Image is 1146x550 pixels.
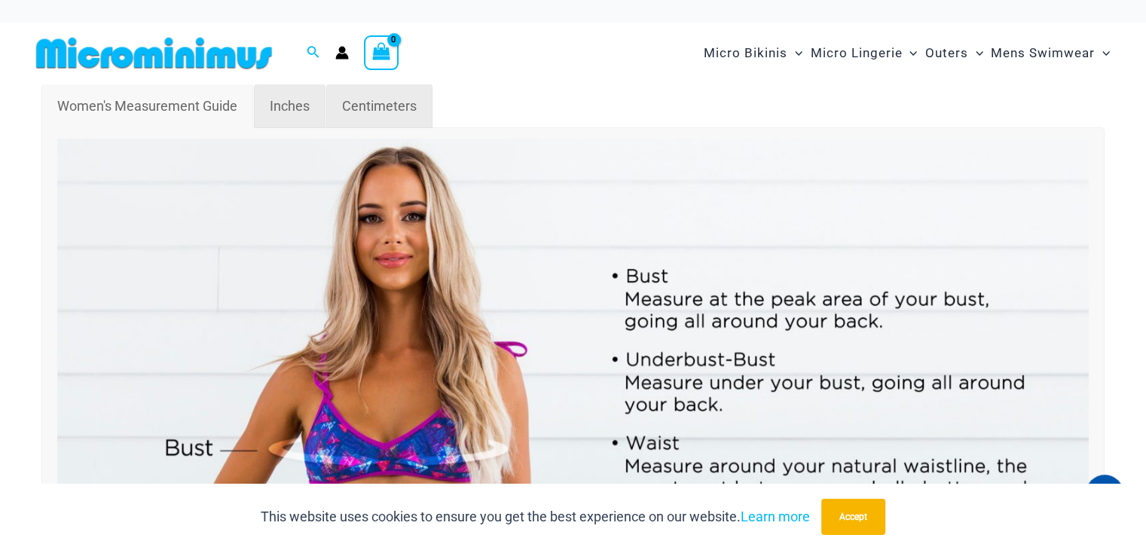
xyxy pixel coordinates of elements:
a: Micro LingerieMenu ToggleMenu Toggle [806,30,921,76]
span: Menu Toggle [968,34,983,72]
span: Menu Toggle [902,34,917,72]
a: Account icon link [335,46,349,60]
span: Mens Swimwear [991,34,1095,72]
span: Women's Measurement Guide [57,98,237,114]
a: Mens SwimwearMenu ToggleMenu Toggle [987,30,1114,76]
nav: Site Navigation [698,28,1116,78]
a: Learn more [741,509,810,524]
a: Centimeters [326,84,432,129]
span: Inches [270,98,310,114]
a: Women's Measurement Guide [41,84,253,129]
span: Outers [925,34,968,72]
span: Menu Toggle [787,34,802,72]
a: View Shopping Cart, empty [364,35,399,70]
a: Search icon link [307,44,320,63]
a: Inches [254,84,325,129]
button: Accept [821,499,885,535]
span: Micro Bikinis [704,34,787,72]
span: Micro Lingerie [810,34,902,72]
a: Micro BikinisMenu ToggleMenu Toggle [700,30,806,76]
p: This website uses cookies to ensure you get the best experience on our website. [261,506,810,528]
img: MM SHOP LOGO FLAT [30,36,278,70]
span: Centimeters [342,98,417,114]
a: OutersMenu ToggleMenu Toggle [921,30,987,76]
span: Menu Toggle [1095,34,1110,72]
